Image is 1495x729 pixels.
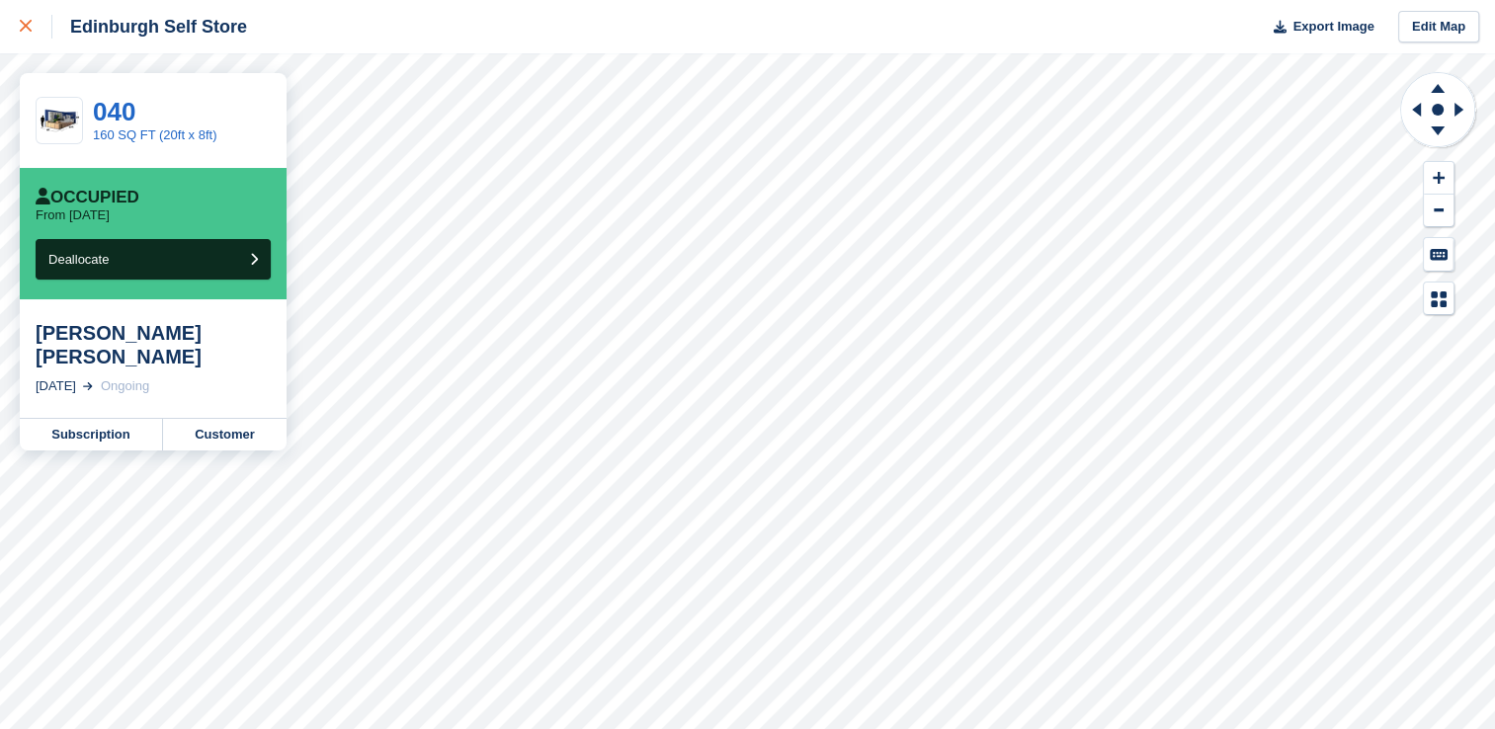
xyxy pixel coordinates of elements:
[1424,283,1453,315] button: Map Legend
[163,419,287,450] a: Customer
[48,252,109,267] span: Deallocate
[93,97,135,126] a: 040
[36,376,76,396] div: [DATE]
[36,321,271,368] div: [PERSON_NAME] [PERSON_NAME]
[1398,11,1479,43] a: Edit Map
[20,419,163,450] a: Subscription
[36,188,139,207] div: Occupied
[101,376,149,396] div: Ongoing
[1424,195,1453,227] button: Zoom Out
[1424,162,1453,195] button: Zoom In
[83,382,93,390] img: arrow-right-light-icn-cde0832a797a2874e46488d9cf13f60e5c3a73dbe684e267c42b8395dfbc2abf.svg
[1292,17,1373,37] span: Export Image
[93,127,216,142] a: 160 SQ FT (20ft x 8ft)
[52,15,247,39] div: Edinburgh Self Store
[36,207,110,223] p: From [DATE]
[1424,238,1453,271] button: Keyboard Shortcuts
[1262,11,1374,43] button: Export Image
[36,239,271,280] button: Deallocate
[37,104,82,138] img: 20-ft-container%20(29).jpg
